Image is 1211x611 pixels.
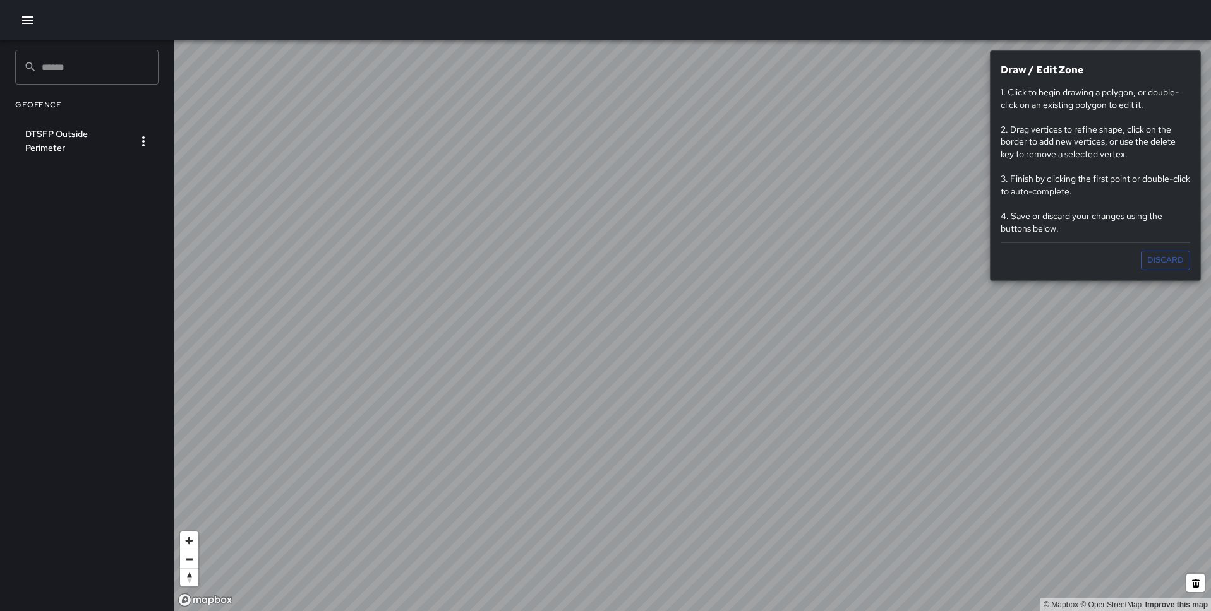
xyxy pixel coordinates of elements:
li: Geofence [15,90,159,120]
a: OpenStreetMap [1080,600,1142,609]
canvas: Map [174,40,1211,611]
a: Improve this map [1145,600,1208,609]
h6: DTSFP Outside Perimeter [25,128,128,155]
p: 1. Click to begin drawing a polygon, or double-click on an existing polygon to edit it. 2. Drag v... [1001,86,1190,235]
button: Delete [1186,574,1205,592]
span: Reset bearing to north [180,569,198,586]
button: Discard [1141,251,1190,270]
button: Zoom out [180,550,198,568]
button: Reset bearing to north [180,568,198,586]
button: Zoom in [180,531,198,550]
a: Mapbox [1044,600,1078,609]
a: Mapbox homepage [178,593,233,607]
h6: Draw / Edit Zone [1001,61,1190,79]
span: Zoom out [180,550,198,568]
